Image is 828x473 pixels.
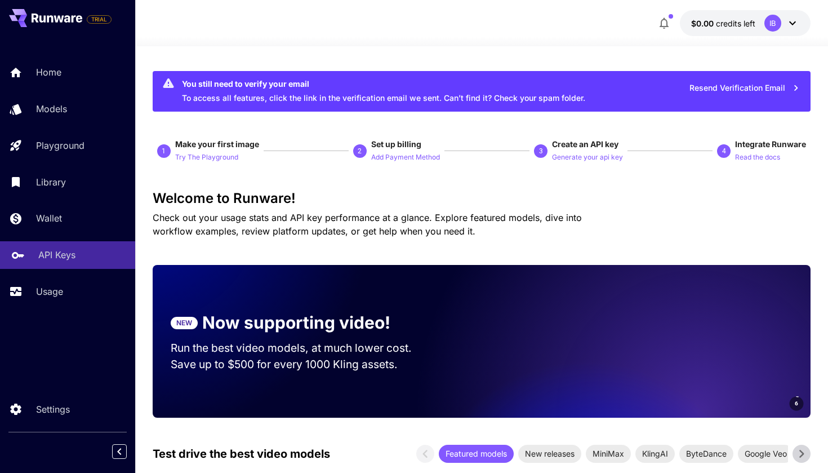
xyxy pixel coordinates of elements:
[112,444,127,459] button: Collapse sidebar
[87,15,111,24] span: TRIAL
[202,310,390,335] p: Now supporting video!
[371,150,440,163] button: Add Payment Method
[552,150,623,163] button: Generate your api key
[36,65,61,79] p: Home
[738,448,794,459] span: Google Veo
[182,74,585,108] div: To access all features, click the link in the verification email we sent. Can’t find it? Check yo...
[153,191,811,206] h3: Welcome to Runware!
[539,146,543,156] p: 3
[735,150,780,163] button: Read the docs
[153,212,582,237] span: Check out your usage stats and API key performance at a glance. Explore featured models, dive int...
[722,146,726,156] p: 4
[691,17,755,29] div: $0.00
[691,19,716,28] span: $0.00
[36,285,63,298] p: Usage
[171,340,433,356] p: Run the best video models, at much lower cost.
[764,15,781,32] div: IB
[518,445,581,463] div: New releases
[182,78,585,90] div: You still need to verify your email
[738,445,794,463] div: Google Veo
[679,445,733,463] div: ByteDance
[586,445,631,463] div: MiniMax
[371,139,421,149] span: Set up billing
[586,448,631,459] span: MiniMax
[358,146,362,156] p: 2
[36,175,66,189] p: Library
[716,19,755,28] span: credits left
[735,152,780,163] p: Read the docs
[38,248,75,262] p: API Keys
[552,139,618,149] span: Create an API key
[679,448,733,459] span: ByteDance
[795,399,798,408] span: 6
[683,77,806,100] button: Resend Verification Email
[552,152,623,163] p: Generate your api key
[635,445,675,463] div: KlingAI
[171,356,433,373] p: Save up to $500 for every 1000 Kling assets.
[36,211,62,225] p: Wallet
[36,403,70,416] p: Settings
[680,10,811,36] button: $0.00IB
[36,139,84,152] p: Playground
[153,445,330,462] p: Test drive the best video models
[87,12,112,26] span: Add your payment card to enable full platform functionality.
[518,448,581,459] span: New releases
[121,441,135,462] div: Collapse sidebar
[439,448,514,459] span: Featured models
[36,102,67,116] p: Models
[439,445,514,463] div: Featured models
[635,448,675,459] span: KlingAI
[176,318,192,328] p: NEW
[735,139,806,149] span: Integrate Runware
[371,152,440,163] p: Add Payment Method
